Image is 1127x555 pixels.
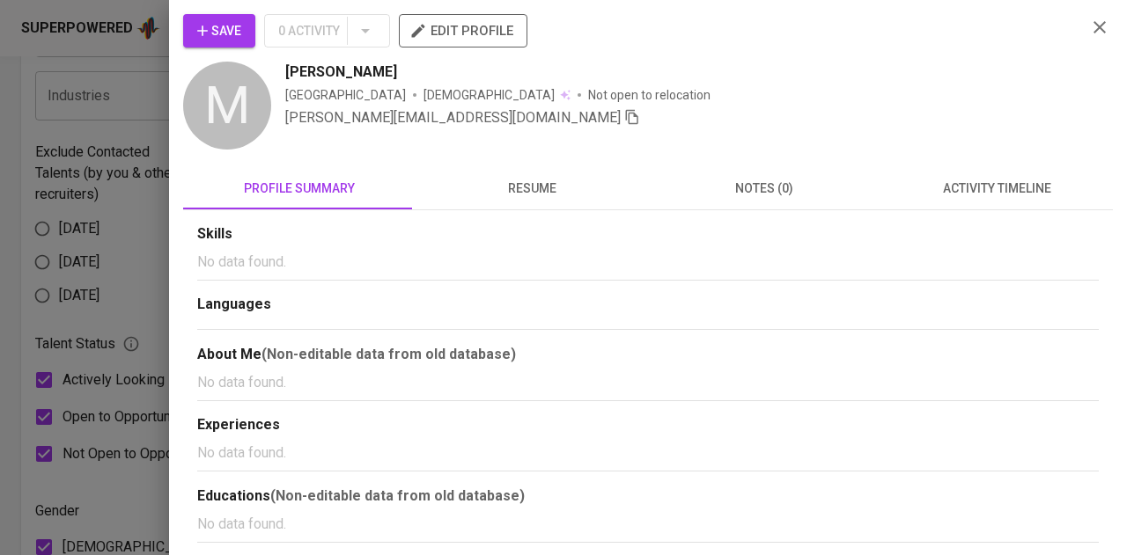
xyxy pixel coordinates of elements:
[194,178,405,200] span: profile summary
[183,14,255,47] button: Save
[197,486,1099,507] div: Educations
[183,62,271,150] div: M
[197,224,1099,245] div: Skills
[285,62,397,83] span: [PERSON_NAME]
[659,178,870,200] span: notes (0)
[197,372,1099,393] p: No data found.
[270,487,525,504] b: (Non-editable data from old database)
[399,23,527,37] a: edit profile
[424,86,557,104] span: [DEMOGRAPHIC_DATA]
[426,178,637,200] span: resume
[197,295,1099,315] div: Languages
[261,346,516,362] b: (Non-editable data from old database)
[197,20,241,42] span: Save
[285,86,406,104] div: [GEOGRAPHIC_DATA]
[197,252,1099,273] p: No data found.
[399,14,527,47] button: edit profile
[891,178,1102,200] span: activity timeline
[197,415,1099,435] div: Experiences
[588,86,711,104] p: Not open to relocation
[197,344,1099,365] div: About Me
[413,19,513,42] span: edit profile
[197,442,1099,464] p: No data found.
[285,109,621,126] span: [PERSON_NAME][EMAIL_ADDRESS][DOMAIN_NAME]
[197,514,1099,535] p: No data found.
